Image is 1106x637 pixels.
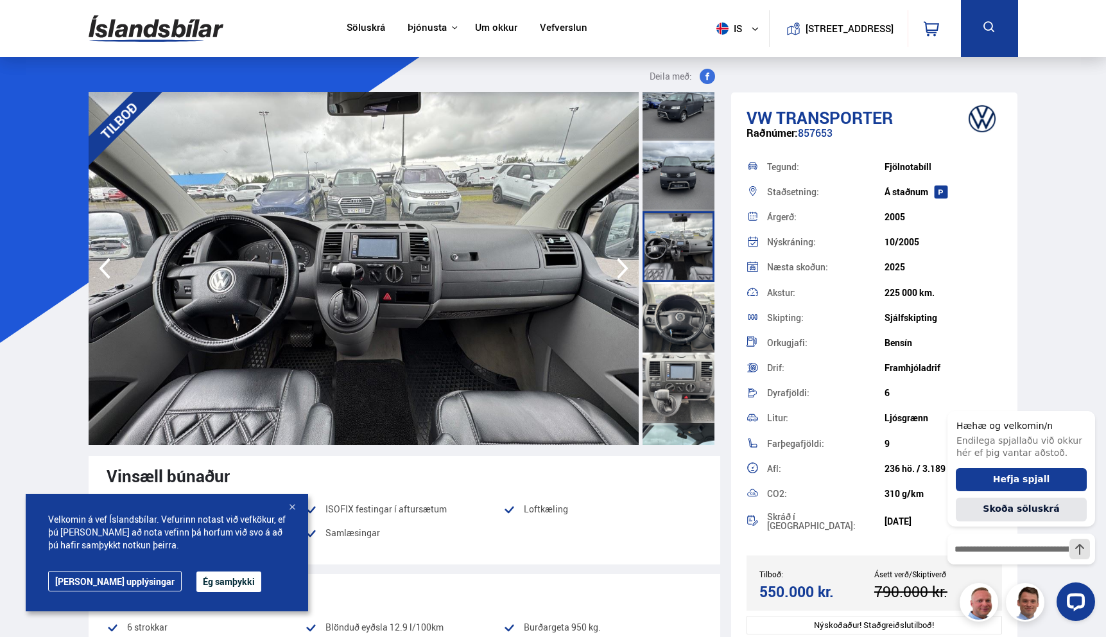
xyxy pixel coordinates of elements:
[885,439,1002,449] div: 9
[767,313,885,322] div: Skipting:
[711,10,769,48] button: is
[885,162,1002,172] div: Fjölnotabíll
[767,238,885,247] div: Nýskráning:
[885,237,1002,247] div: 10/2005
[956,99,1008,139] img: brand logo
[811,23,889,34] button: [STREET_ADDRESS]
[885,262,1002,272] div: 2025
[503,502,702,517] li: Loftkæling
[747,126,798,140] span: Raðnúmer:
[767,162,885,171] div: Tegund:
[89,8,223,49] img: G0Ugv5HjCgRt.svg
[885,212,1002,222] div: 2005
[71,73,167,169] div: TILBOÐ
[747,616,1003,634] div: Nýskoðaður! Staðgreiðslutilboð!
[196,572,261,592] button: Ég samþykki
[776,106,893,129] span: Transporter
[767,464,885,473] div: Afl:
[767,363,885,372] div: Drif:
[874,570,989,579] div: Ásett verð/Skiptiverð
[107,584,702,604] div: Orkugjafi / Vél
[716,22,729,35] img: svg+xml;base64,PHN2ZyB4bWxucz0iaHR0cDovL3d3dy53My5vcmcvMjAwMC9zdmciIHdpZHRoPSI1MTIiIGhlaWdodD0iNT...
[767,489,885,498] div: CO2:
[767,213,885,222] div: Árgerð:
[885,313,1002,323] div: Sjálfskipting
[767,263,885,272] div: Næsta skoðun:
[885,464,1002,474] div: 236 hö. / 3.189 cc.
[767,188,885,196] div: Staðsetning:
[767,388,885,397] div: Dyrafjöldi:
[885,388,1002,398] div: 6
[408,22,447,34] button: Þjónusta
[885,363,1002,373] div: Framhjóladrif
[107,466,702,485] div: Vinsæll búnaður
[776,10,901,47] a: [STREET_ADDRESS]
[885,187,1002,197] div: Á staðnum
[885,338,1002,348] div: Bensín
[747,127,1003,152] div: 857653
[759,570,874,579] div: Tilboð:
[885,489,1002,499] div: 310 g/km
[747,106,772,129] span: VW
[759,583,870,600] div: 550.000 kr.
[650,69,692,84] span: Deila með:
[347,22,385,35] a: Söluskrá
[305,525,503,549] li: Samlæsingar
[89,92,639,445] img: 3416099.jpeg
[540,22,587,35] a: Vefverslun
[107,620,305,635] li: 6 strokkar
[503,620,702,635] li: Burðargeta 950 kg.
[767,512,885,530] div: Skráð í [GEOGRAPHIC_DATA]:
[48,571,182,591] a: [PERSON_NAME] upplýsingar
[475,22,517,35] a: Um okkur
[48,513,286,552] span: Velkomin á vef Íslandsbílar. Vefurinn notast við vefkökur, ef þú [PERSON_NAME] að nota vefinn þá ...
[767,439,885,448] div: Farþegafjöldi:
[885,516,1002,527] div: [DATE]
[885,288,1002,298] div: 225 000 km.
[644,69,720,84] button: Deila með:
[767,288,885,297] div: Akstur:
[874,583,985,600] div: 790.000 kr.
[767,414,885,423] div: Litur:
[305,502,503,517] li: ISOFIX festingar í aftursætum
[885,413,1002,423] div: Ljósgrænn
[305,620,503,635] li: Blönduð eyðsla 12.9 l/100km
[711,22,743,35] span: is
[767,338,885,347] div: Orkugjafi:
[937,388,1100,631] iframe: LiveChat chat widget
